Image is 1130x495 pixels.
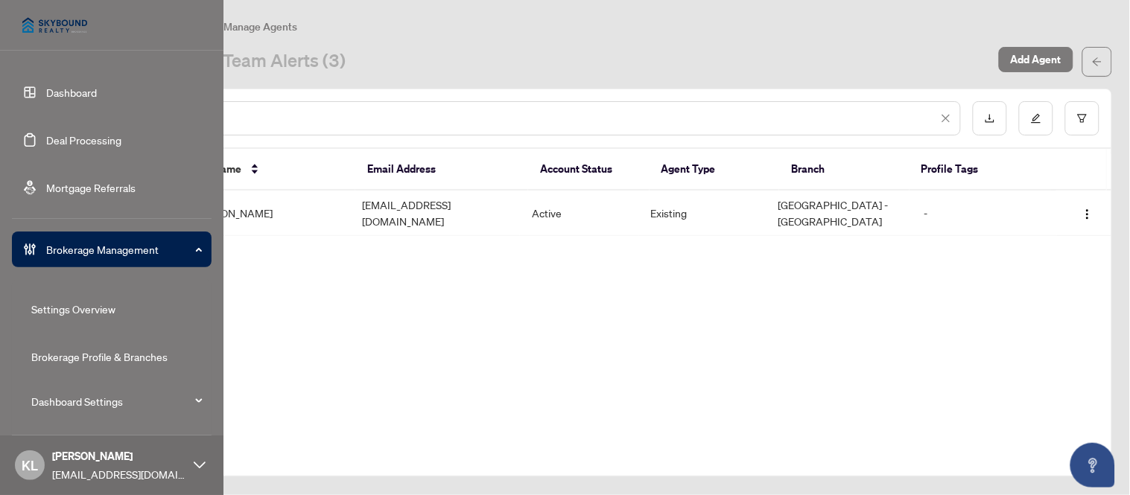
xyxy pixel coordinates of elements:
td: [PERSON_NAME] [180,191,350,236]
button: Logo [1076,201,1099,225]
a: Deal Processing [46,133,121,147]
th: Full Name [182,149,355,191]
td: - [912,191,1057,236]
span: close [941,113,951,124]
button: filter [1065,101,1099,135]
span: arrow-left [1092,57,1102,67]
th: Email Address [355,149,528,191]
button: download [973,101,1007,135]
span: Brokerage Management [46,241,201,258]
span: KL [22,455,38,476]
a: Settings Overview [31,302,115,316]
th: Branch [779,149,909,191]
a: Team Alerts (3) [223,48,346,75]
td: Existing [639,191,766,236]
span: [PERSON_NAME] [52,448,186,464]
button: edit [1019,101,1053,135]
button: Add Agent [999,47,1073,72]
a: Brokerage Profile & Branches [31,350,168,363]
td: [EMAIL_ADDRESS][DOMAIN_NAME] [350,191,520,236]
img: Logo [1082,208,1094,220]
img: logo [12,7,98,43]
th: Agent Type [650,149,779,191]
span: [EMAIL_ADDRESS][DOMAIN_NAME] [52,466,186,482]
td: [GEOGRAPHIC_DATA] - [GEOGRAPHIC_DATA] [766,191,912,236]
span: Manage Agents [223,20,297,33]
a: Dashboard Settings [31,395,123,408]
button: Open asap [1070,443,1115,488]
th: Profile Tags [910,149,1057,191]
a: Dashboard [46,86,97,99]
th: Account Status [528,149,650,191]
td: Active [520,191,639,236]
span: filter [1077,113,1088,124]
a: Mortgage Referrals [46,181,136,194]
span: download [985,113,995,124]
span: Add Agent [1011,48,1061,71]
span: edit [1031,113,1041,124]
